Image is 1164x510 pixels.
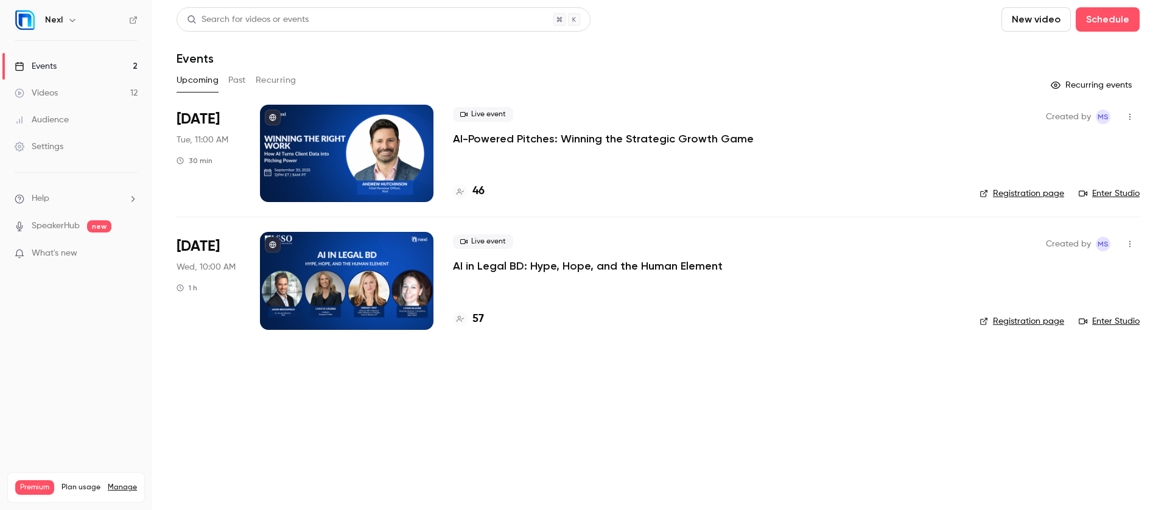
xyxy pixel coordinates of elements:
span: Tue, 11:00 AM [177,134,228,146]
span: MS [1098,237,1109,251]
a: Manage [108,483,137,492]
span: What's new [32,247,77,260]
span: new [87,220,111,232]
span: [DATE] [177,237,220,256]
button: Upcoming [177,71,219,90]
span: Live event [453,234,513,249]
span: Melissa Strauss [1096,110,1110,124]
span: [DATE] [177,110,220,129]
h4: 46 [472,183,485,200]
div: Oct 1 Wed, 10:00 AM (America/Chicago) [177,232,240,329]
span: Wed, 10:00 AM [177,261,236,273]
div: 30 min [177,156,212,166]
div: Settings [15,141,63,153]
span: Live event [453,107,513,122]
button: Past [228,71,246,90]
a: 46 [453,183,485,200]
button: Recurring events [1045,75,1140,95]
div: Videos [15,87,58,99]
div: Audience [15,114,69,126]
a: Registration page [980,315,1064,327]
a: Registration page [980,187,1064,200]
a: AI-Powered Pitches: Winning the Strategic Growth Game [453,131,754,146]
h6: Nexl [45,14,63,26]
li: help-dropdown-opener [15,192,138,205]
a: AI in Legal BD: Hype, Hope, and the Human Element [453,259,723,273]
h4: 57 [472,311,484,327]
img: Nexl [15,10,35,30]
a: Enter Studio [1079,315,1140,327]
button: Schedule [1076,7,1140,32]
a: Enter Studio [1079,187,1140,200]
a: 57 [453,311,484,327]
span: Created by [1046,110,1091,124]
span: Help [32,192,49,205]
div: 1 h [177,283,197,293]
div: Search for videos or events [187,13,309,26]
a: SpeakerHub [32,220,80,232]
button: Recurring [256,71,296,90]
h1: Events [177,51,214,66]
div: Events [15,60,57,72]
button: New video [1001,7,1071,32]
div: Sep 30 Tue, 11:00 AM (America/Chicago) [177,105,240,202]
span: MS [1098,110,1109,124]
span: Plan usage [61,483,100,492]
span: Created by [1046,237,1091,251]
span: Premium [15,480,54,495]
span: Melissa Strauss [1096,237,1110,251]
